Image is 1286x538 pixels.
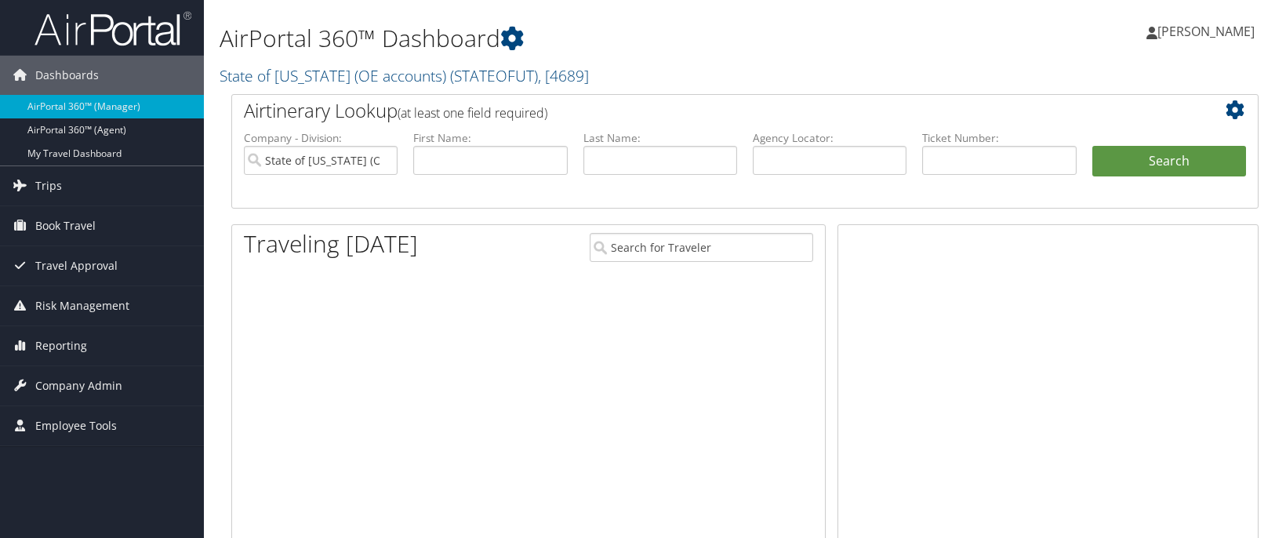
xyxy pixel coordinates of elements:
label: First Name: [413,130,567,146]
label: Company - Division: [244,130,398,146]
button: Search [1092,146,1246,177]
span: Reporting [35,326,87,365]
h1: AirPortal 360™ Dashboard [220,22,920,55]
label: Ticket Number: [922,130,1076,146]
span: Trips [35,166,62,205]
span: Employee Tools [35,406,117,445]
a: [PERSON_NAME] [1146,8,1270,55]
span: Dashboards [35,56,99,95]
h2: Airtinerary Lookup [244,97,1161,124]
label: Agency Locator: [753,130,906,146]
span: , [ 4689 ] [538,65,589,86]
span: Risk Management [35,286,129,325]
span: ( STATEOFUT ) [450,65,538,86]
span: [PERSON_NAME] [1157,23,1255,40]
a: State of [US_STATE] (OE accounts) [220,65,589,86]
span: Travel Approval [35,246,118,285]
span: Book Travel [35,206,96,245]
span: Company Admin [35,366,122,405]
label: Last Name: [583,130,737,146]
span: (at least one field required) [398,104,547,122]
img: airportal-logo.png [35,10,191,47]
input: Search for Traveler [590,233,813,262]
h1: Traveling [DATE] [244,227,418,260]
